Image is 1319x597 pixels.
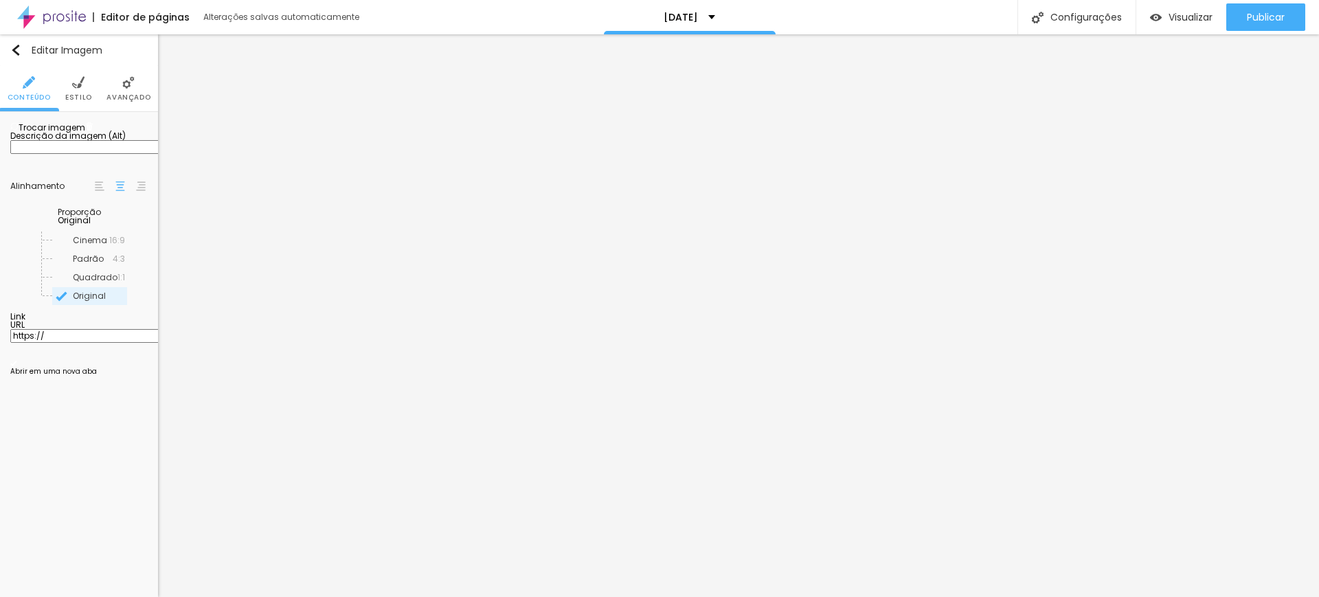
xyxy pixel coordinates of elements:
span: Publicar [1247,12,1285,23]
img: Icone [56,291,67,302]
div: Link [10,313,148,321]
span: 16:9 [109,236,125,245]
img: Icone [1032,12,1044,23]
img: Icone [23,76,35,89]
img: Icone [10,360,17,367]
img: Icone [122,76,135,89]
span: 4:3 [113,255,125,263]
div: Abrir em uma nova aba [10,368,148,375]
div: URL [10,321,148,329]
span: Trocar imagem [10,122,85,133]
div: Proporção [58,208,101,216]
button: Publicar [1226,3,1305,31]
span: 1:1 [117,273,125,282]
img: view-1.svg [1150,12,1162,23]
span: Conteúdo [8,94,51,101]
p: [DATE] [664,12,698,22]
span: Avançado [106,94,150,101]
img: Icone [72,76,84,89]
iframe: Editor [158,34,1319,597]
span: Cinema [73,234,107,246]
img: Icone [85,122,93,131]
span: Visualizar [1169,12,1213,23]
div: Descrição da imagem (Alt) [10,132,148,140]
div: Alinhamento [10,182,93,190]
img: Icone [10,122,19,131]
span: Padrão [73,253,104,264]
img: Icone [10,45,21,56]
div: Editor de páginas [93,12,190,22]
span: Original [58,214,91,226]
div: Alterações salvas automaticamente [203,13,361,21]
span: Original [73,290,106,302]
span: Quadrado [73,271,117,283]
img: paragraph-right-align.svg [136,181,146,191]
img: paragraph-center-align.svg [115,181,125,191]
img: paragraph-left-align.svg [95,181,104,191]
span: Estilo [65,94,92,101]
button: Visualizar [1136,3,1226,31]
div: Editar Imagem [10,45,102,56]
